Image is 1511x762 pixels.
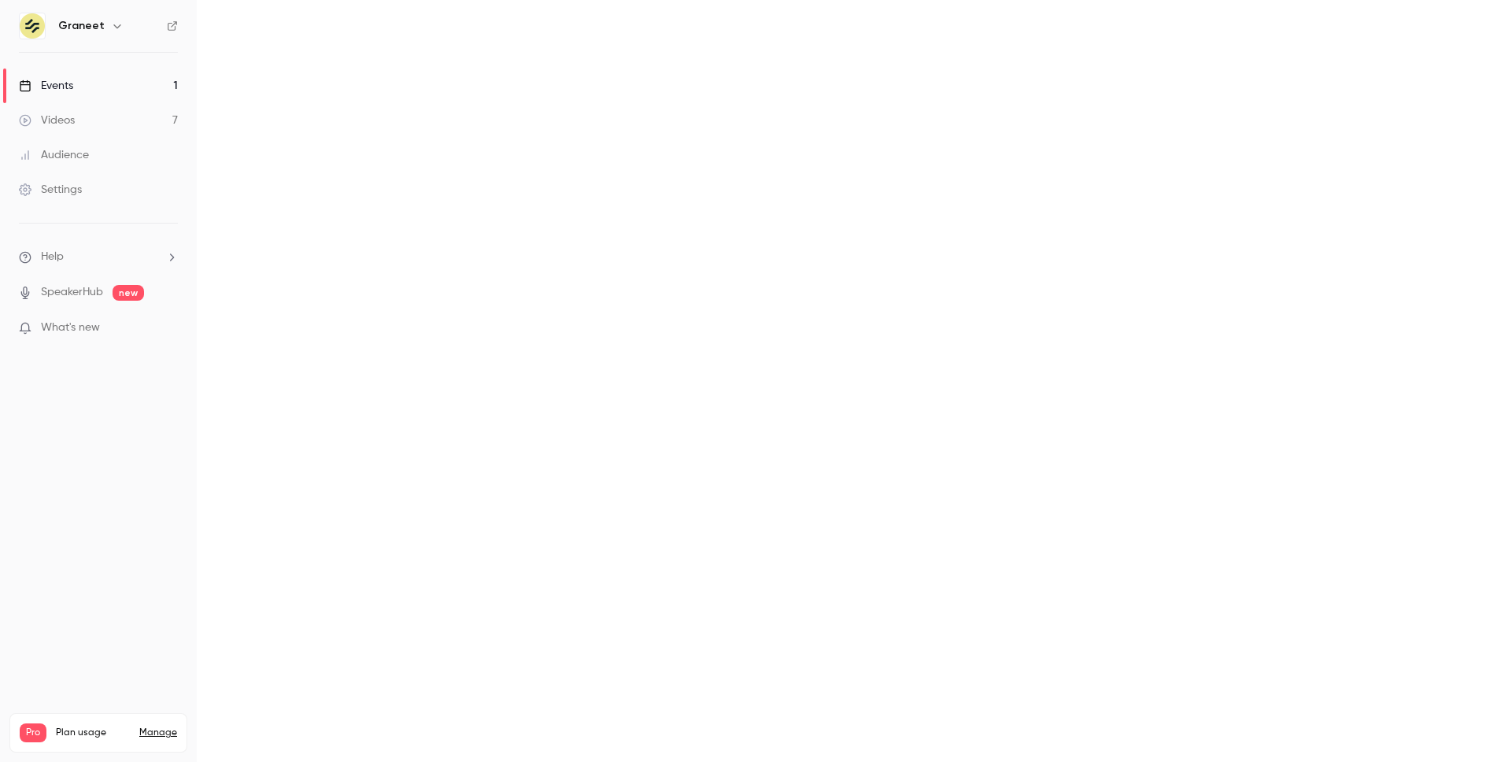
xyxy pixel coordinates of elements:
[41,284,103,301] a: SpeakerHub
[20,13,45,39] img: Graneet
[19,182,82,198] div: Settings
[41,320,100,336] span: What's new
[19,249,178,265] li: help-dropdown-opener
[113,285,144,301] span: new
[19,78,73,94] div: Events
[56,727,130,739] span: Plan usage
[19,113,75,128] div: Videos
[41,249,64,265] span: Help
[58,18,105,34] h6: Graneet
[20,723,46,742] span: Pro
[159,321,178,335] iframe: Noticeable Trigger
[139,727,177,739] a: Manage
[19,147,89,163] div: Audience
